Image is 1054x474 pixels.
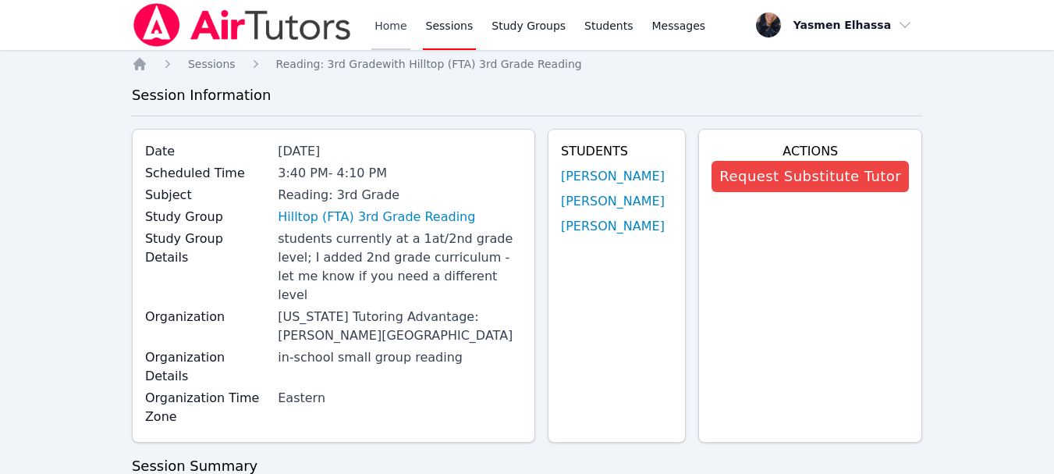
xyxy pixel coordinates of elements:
[188,56,236,72] a: Sessions
[561,192,665,211] a: [PERSON_NAME]
[278,308,522,345] div: [US_STATE] Tutoring Advantage: [PERSON_NAME][GEOGRAPHIC_DATA]
[278,142,522,161] div: [DATE]
[188,58,236,70] span: Sessions
[145,308,268,326] label: Organization
[561,167,665,186] a: [PERSON_NAME]
[278,348,522,367] div: in-school small group reading
[145,348,268,386] label: Organization Details
[132,3,353,47] img: Air Tutors
[145,230,268,267] label: Study Group Details
[276,58,582,70] span: Reading: 3rd Grade with Hilltop (FTA) 3rd Grade Reading
[652,18,706,34] span: Messages
[712,161,909,192] button: Request Substitute Tutor
[145,186,268,205] label: Subject
[278,186,522,205] div: Reading: 3rd Grade
[561,217,665,236] a: [PERSON_NAME]
[278,208,475,226] a: Hilltop (FTA) 3rd Grade Reading
[276,56,582,72] a: Reading: 3rd Gradewith Hilltop (FTA) 3rd Grade Reading
[132,84,922,106] h3: Session Information
[712,142,909,161] h4: Actions
[278,164,522,183] div: 3:40 PM - 4:10 PM
[145,164,268,183] label: Scheduled Time
[145,389,268,426] label: Organization Time Zone
[145,142,268,161] label: Date
[145,208,268,226] label: Study Group
[278,389,522,408] div: Eastern
[132,56,922,72] nav: Breadcrumb
[561,142,673,161] h4: Students
[278,230,522,305] div: students currently at a 1at/2nd grade level; I added 2nd grade curriculum - let me know if you ne...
